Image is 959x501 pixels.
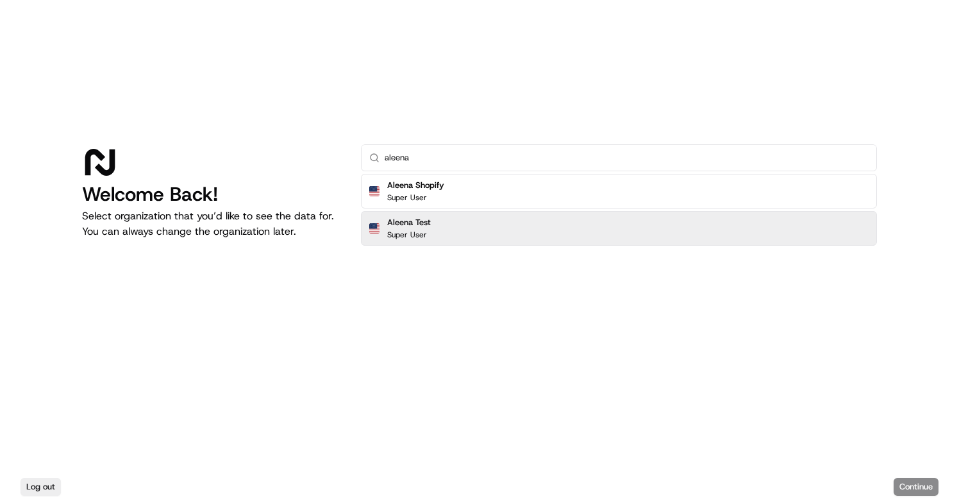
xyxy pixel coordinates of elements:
p: Select organization that you’d like to see the data for. You can always change the organization l... [82,208,340,239]
h2: Aleena Shopify [387,180,444,191]
img: Flag of us [369,223,379,234]
h2: Aleena Test [387,217,431,228]
input: Type to search... [385,145,869,171]
button: Log out [21,478,61,496]
p: Super User [387,230,427,240]
img: Flag of us [369,186,379,196]
h1: Welcome Back! [82,183,340,206]
div: Suggestions [361,171,877,248]
p: Super User [387,192,427,203]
